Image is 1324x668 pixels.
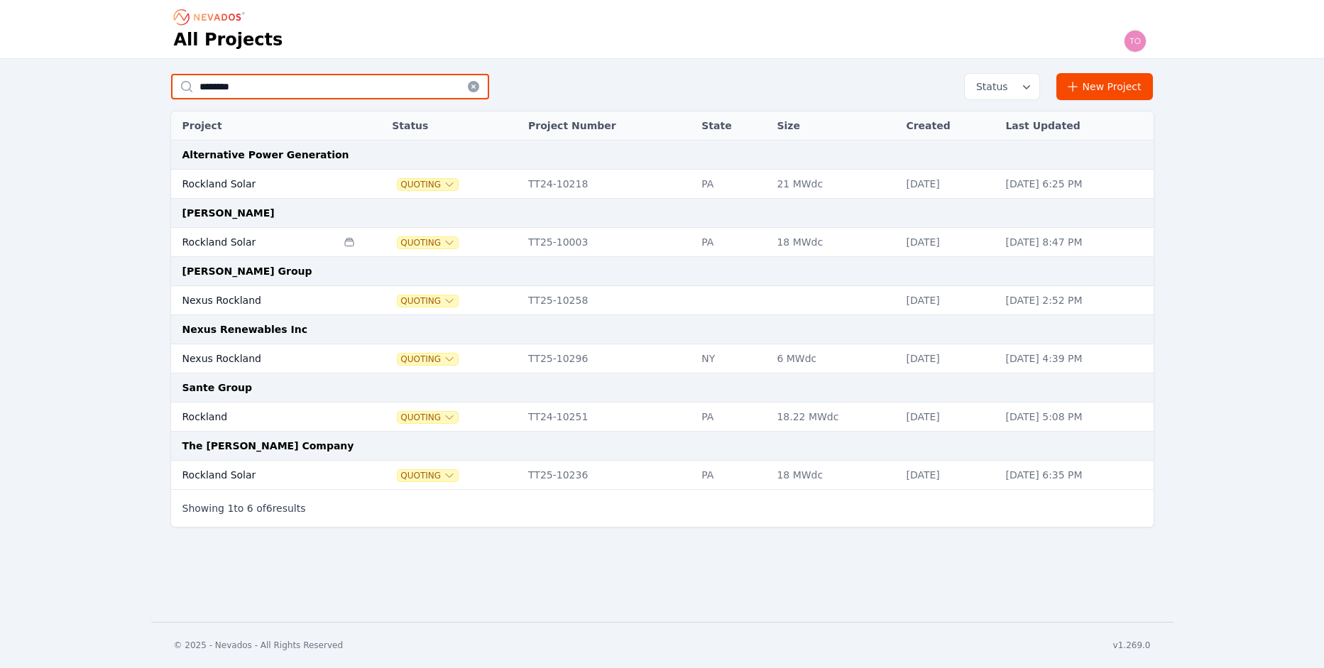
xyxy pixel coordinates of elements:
td: Rockland [171,403,337,432]
span: 6 [266,503,273,514]
td: PA [694,403,770,432]
td: Sante Group [171,373,1154,403]
tr: Rockland SolarQuotingTT24-10218PA21 MWdc[DATE][DATE] 6:25 PM [171,170,1154,199]
td: PA [694,228,770,257]
button: Quoting [398,470,458,481]
td: Rockland Solar [171,170,337,199]
td: Alternative Power Generation [171,141,1154,170]
td: TT24-10251 [521,403,694,432]
td: 18 MWdc [770,228,899,257]
td: [DATE] [899,228,998,257]
td: [DATE] [899,344,998,373]
th: Created [899,111,998,141]
a: New Project [1056,73,1154,100]
tr: Rockland SolarQuotingTT25-10003PA18 MWdc[DATE][DATE] 8:47 PM [171,228,1154,257]
td: Rockland Solar [171,228,337,257]
td: [DATE] 2:52 PM [998,286,1153,315]
td: TT25-10003 [521,228,694,257]
td: [DATE] [899,403,998,432]
th: Size [770,111,899,141]
td: NY [694,344,770,373]
nav: Breadcrumb [174,6,249,28]
tr: Nexus RocklandQuotingTT25-10296NY6 MWdc[DATE][DATE] 4:39 PM [171,344,1154,373]
div: v1.269.0 [1113,640,1151,651]
tr: Rockland SolarQuotingTT25-10236PA18 MWdc[DATE][DATE] 6:35 PM [171,461,1154,490]
tr: Nexus RocklandQuotingTT25-10258[DATE][DATE] 2:52 PM [171,286,1154,315]
td: Rockland Solar [171,461,337,490]
th: State [694,111,770,141]
td: PA [694,170,770,199]
p: Showing to of results [182,501,306,515]
td: TT24-10218 [521,170,694,199]
td: TT25-10258 [521,286,694,315]
tr: RocklandQuotingTT24-10251PA18.22 MWdc[DATE][DATE] 5:08 PM [171,403,1154,432]
td: [DATE] 4:39 PM [998,344,1153,373]
td: Nexus Renewables Inc [171,315,1154,344]
th: Status [385,111,521,141]
td: Nexus Rockland [171,344,337,373]
button: Status [965,74,1039,99]
th: Project Number [521,111,694,141]
th: Last Updated [998,111,1153,141]
span: 6 [247,503,253,514]
span: 1 [227,503,234,514]
button: Quoting [398,179,458,190]
span: Status [970,80,1008,94]
td: [DATE] 6:35 PM [998,461,1153,490]
td: [DATE] 8:47 PM [998,228,1153,257]
td: 18 MWdc [770,461,899,490]
div: © 2025 - Nevados - All Rights Reserved [174,640,344,651]
button: Quoting [398,354,458,365]
td: [DATE] [899,170,998,199]
td: TT25-10296 [521,344,694,373]
td: 18.22 MWdc [770,403,899,432]
td: [PERSON_NAME] [171,199,1154,228]
td: 6 MWdc [770,344,899,373]
td: 21 MWdc [770,170,899,199]
img: todd.padezanin@nevados.solar [1124,30,1147,53]
td: [PERSON_NAME] Group [171,257,1154,286]
button: Quoting [398,295,458,307]
button: Quoting [398,412,458,423]
button: Quoting [398,237,458,248]
td: [DATE] [899,461,998,490]
th: Project [171,111,337,141]
td: [DATE] [899,286,998,315]
td: PA [694,461,770,490]
td: [DATE] 6:25 PM [998,170,1153,199]
td: [DATE] 5:08 PM [998,403,1153,432]
h1: All Projects [174,28,283,51]
td: TT25-10236 [521,461,694,490]
td: Nexus Rockland [171,286,337,315]
td: The [PERSON_NAME] Company [171,432,1154,461]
